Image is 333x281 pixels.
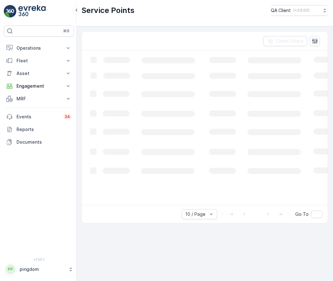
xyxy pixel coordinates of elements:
p: Clear Filters [276,38,304,44]
span: v 1.50.1 [4,258,74,261]
img: logo_light-DOdMpM7g.png [18,5,46,18]
p: Documents [16,139,71,145]
p: QA Client [271,7,291,14]
p: ( +03:00 ) [293,8,310,13]
p: ⌘B [63,28,69,34]
a: Events34 [4,110,74,123]
button: Operations [4,42,74,54]
button: MRF [4,92,74,105]
p: pingdom [20,266,65,272]
img: logo [4,5,16,18]
p: Reports [16,126,71,133]
a: Reports [4,123,74,136]
button: Fleet [4,54,74,67]
p: Events [16,114,60,120]
p: Operations [16,45,61,51]
a: Documents [4,136,74,148]
button: PPpingdom [4,263,74,276]
button: QA Client(+03:00) [271,5,328,16]
p: 34 [65,114,70,119]
div: PP [5,264,16,274]
p: Fleet [16,58,61,64]
button: Clear Filters [263,36,307,46]
button: Engagement [4,80,74,92]
span: Go To [295,211,309,217]
p: Service Points [82,5,134,16]
p: MRF [16,96,61,102]
button: Asset [4,67,74,80]
p: Asset [16,70,61,77]
p: Engagement [16,83,61,89]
